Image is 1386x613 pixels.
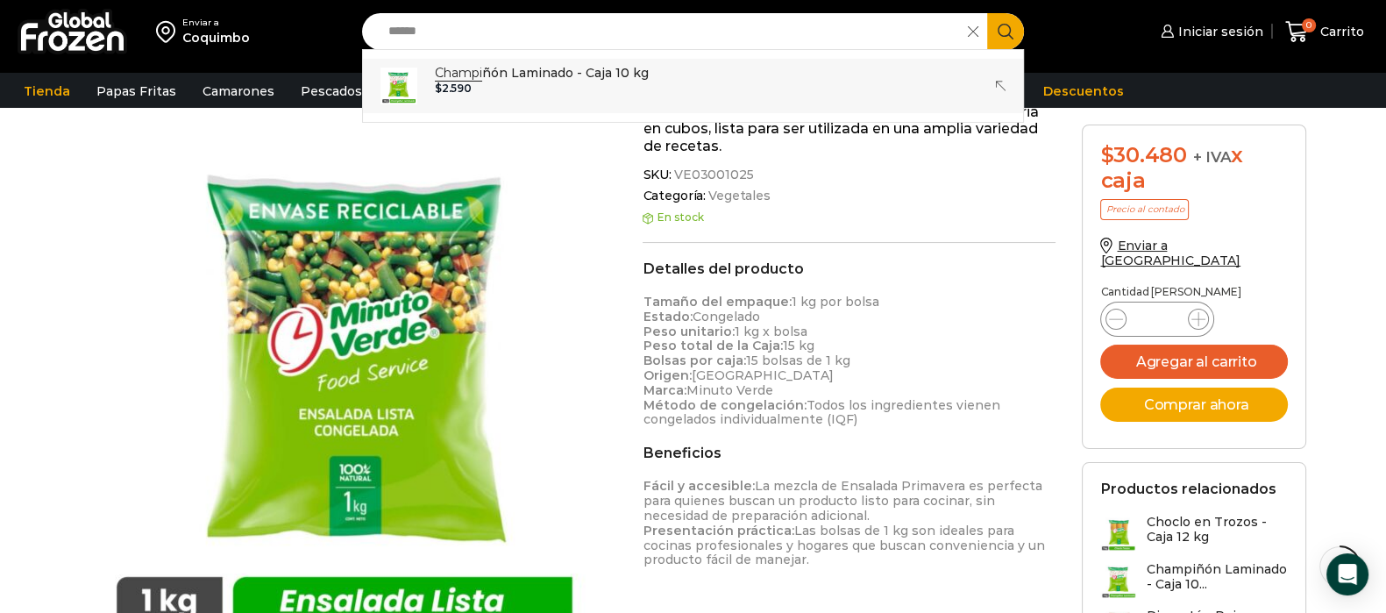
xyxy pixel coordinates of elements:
[643,397,806,413] strong: Método de congelación:
[672,168,754,182] span: VE03001025
[1141,307,1174,331] input: Product quantity
[1100,238,1240,268] a: Enviar a [GEOGRAPHIC_DATA]
[1100,515,1287,552] a: Choclo en Trozos - Caja 12 kg
[987,13,1024,50] button: Search button
[435,82,472,95] bdi: 2.590
[643,294,791,310] strong: Tamaño del empaque:
[1100,345,1287,379] button: Agregar al carrito
[706,189,771,203] a: Vegetales
[1100,388,1287,422] button: Comprar ahora
[643,309,692,324] strong: Estado:
[1100,199,1189,220] p: Precio al contado
[1192,148,1231,166] span: + IVA
[435,63,649,82] p: ñón Laminado - Caja 10 kg
[156,17,182,46] img: address-field-icon.svg
[1302,18,1316,32] span: 0
[1156,14,1263,49] a: Iniciar sesión
[1146,515,1287,545] h3: Choclo en Trozos - Caja 12 kg
[194,75,283,108] a: Camarones
[1100,286,1287,298] p: Cantidad [PERSON_NAME]
[1034,75,1133,108] a: Descuentos
[435,65,482,82] strong: Champi
[643,478,754,494] strong: Fácil y accesible:
[1100,142,1186,168] bdi: 30.480
[1316,23,1364,40] span: Carrito
[643,353,745,368] strong: Bolsas por caja:
[182,17,250,29] div: Enviar a
[1100,481,1276,497] h2: Productos relacionados
[643,382,686,398] strong: Marca:
[1326,553,1368,595] div: Open Intercom Messenger
[643,523,793,538] strong: Presentación práctica:
[15,75,79,108] a: Tienda
[643,189,1055,203] span: Categoría:
[643,295,1055,427] p: 1 kg por bolsa Congelado 1 kg x bolsa 15 kg 15 bolsas de 1 kg [GEOGRAPHIC_DATA] Minuto Verde Todo...
[643,479,1055,567] p: La mezcla de Ensalada Primavera es perfecta para quienes buscan un producto listo para cocinar, s...
[643,211,1055,224] p: En stock
[1100,562,1287,600] a: Champiñón Laminado - Caja 10...
[88,75,185,108] a: Papas Fritas
[1100,142,1113,168] span: $
[292,75,442,108] a: Pescados y Mariscos
[435,82,442,95] span: $
[643,324,734,339] strong: Peso unitario:
[182,29,250,46] div: Coquimbo
[643,260,1055,277] h2: Detalles del producto
[1174,23,1263,40] span: Iniciar sesión
[643,445,1055,461] h2: Beneficios
[363,59,1024,113] a: Champiñón Laminado - Caja 10 kg $2.590
[1100,143,1287,194] div: x caja
[643,168,1055,182] span: SKU:
[1146,562,1287,592] h3: Champiñón Laminado - Caja 10...
[643,367,691,383] strong: Origen:
[1281,11,1368,53] a: 0 Carrito
[643,338,782,353] strong: Peso total de la Caja:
